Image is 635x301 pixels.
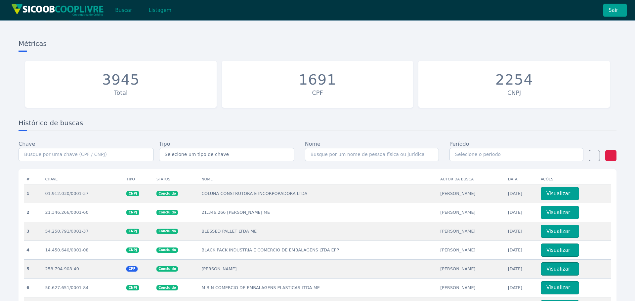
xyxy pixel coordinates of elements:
[19,39,616,51] h3: Métricas
[126,191,139,196] span: CNPJ
[19,118,616,131] h3: Histórico de buscas
[143,4,177,17] button: Listagem
[438,222,505,241] td: [PERSON_NAME]
[199,174,438,184] th: Nome
[43,241,124,259] td: 14.450.640/0001-08
[156,210,178,215] span: Concluido
[43,222,124,241] td: 54.250.791/0001-37
[538,174,611,184] th: Ações
[199,203,438,222] td: 21.346.266 [PERSON_NAME] ME
[541,281,579,294] button: Visualizar
[43,203,124,222] td: 21.346.266/0001-60
[438,278,505,297] td: [PERSON_NAME]
[102,71,140,89] div: 3945
[156,229,178,234] span: Concluido
[24,222,43,241] th: 3
[305,148,439,161] input: Busque por um nome de pessoa física ou jurídica
[11,4,104,16] img: img/sicoob_cooplivre.png
[199,259,438,278] td: [PERSON_NAME]
[505,222,538,241] td: [DATE]
[199,184,438,203] td: COLUNA CONSTRUTORA E INCORPORADORA LTDA
[159,140,170,148] label: Tipo
[126,247,139,253] span: CNPJ
[43,259,124,278] td: 258.794.908-40
[505,174,538,184] th: Data
[156,266,178,272] span: Concluido
[24,259,43,278] th: 5
[109,4,138,17] button: Buscar
[541,187,579,200] button: Visualizar
[199,241,438,259] td: BLACK PACK INDUSTRIA E COMERCIO DE EMBALAGENS LTDA EPP
[156,191,178,196] span: Concluido
[43,174,124,184] th: Chave
[495,71,533,89] div: 2254
[156,247,178,253] span: Concluido
[24,241,43,259] th: 4
[438,184,505,203] td: [PERSON_NAME]
[449,140,469,148] label: Período
[438,174,505,184] th: Autor da busca
[24,203,43,222] th: 2
[299,71,336,89] div: 1691
[19,140,35,148] label: Chave
[422,89,607,97] div: CNPJ
[505,184,538,203] td: [DATE]
[438,259,505,278] td: [PERSON_NAME]
[24,174,43,184] th: #
[19,148,154,161] input: Busque por uma chave (CPF / CNPJ)
[28,89,213,97] div: Total
[154,174,199,184] th: Status
[541,244,579,257] button: Visualizar
[199,222,438,241] td: BLESSED PALLET LTDA ME
[505,278,538,297] td: [DATE]
[438,203,505,222] td: [PERSON_NAME]
[126,266,137,272] span: CPF
[124,174,154,184] th: Tipo
[126,210,139,215] span: CNPJ
[43,278,124,297] td: 50.627.651/0001-84
[156,285,178,290] span: Concluido
[43,184,124,203] td: 01.912.030/0001-37
[126,229,139,234] span: CNPJ
[225,89,410,97] div: CPF
[24,278,43,297] th: 6
[126,285,139,290] span: CNPJ
[541,206,579,219] button: Visualizar
[24,184,43,203] th: 1
[603,4,627,17] button: Sair
[505,203,538,222] td: [DATE]
[199,278,438,297] td: M R N COMERCIO DE EMBALAGENS PLASTICAS LTDA ME
[449,148,583,161] input: Selecione o período
[505,241,538,259] td: [DATE]
[541,262,579,276] button: Visualizar
[438,241,505,259] td: [PERSON_NAME]
[505,259,538,278] td: [DATE]
[541,225,579,238] button: Visualizar
[305,140,320,148] label: Nome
